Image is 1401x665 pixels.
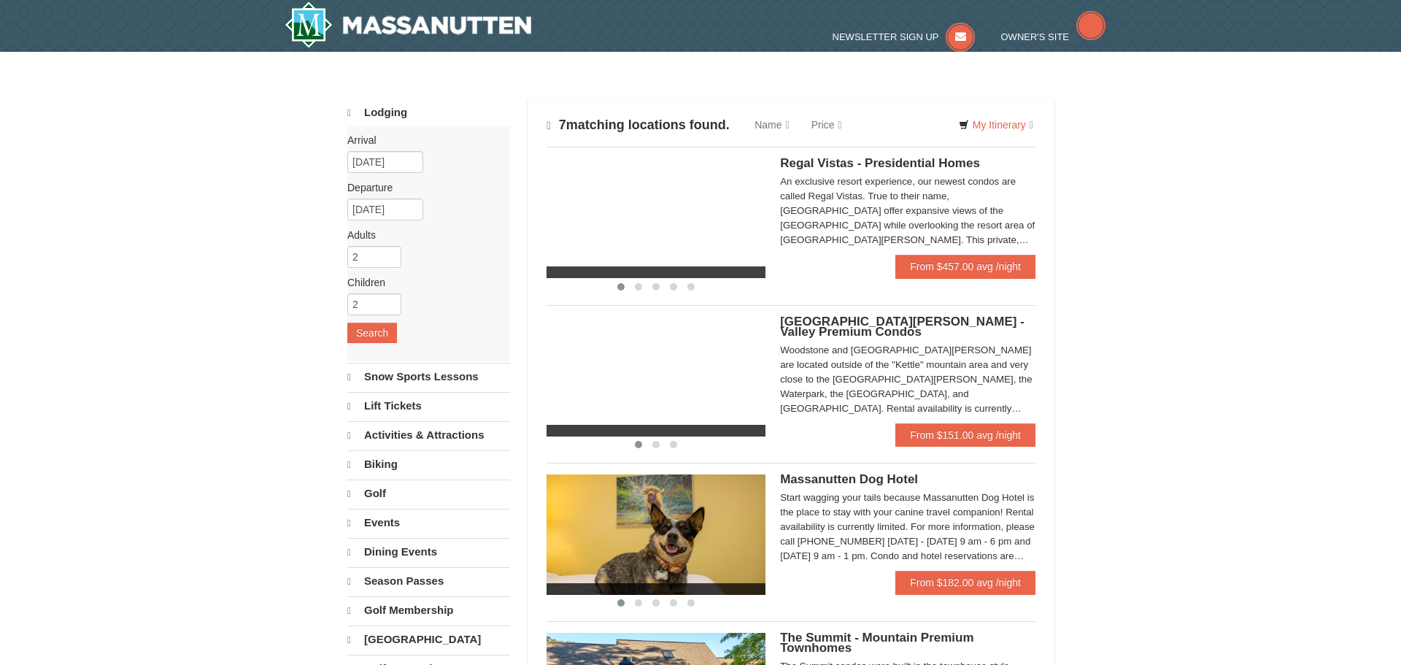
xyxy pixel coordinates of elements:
[347,275,499,290] label: Children
[780,491,1035,564] div: Start wagging your tails because Massanutten Dog Hotel is the place to stay with your canine trav...
[780,472,918,486] span: Massanutten Dog Hotel
[347,538,510,566] a: Dining Events
[833,31,939,42] span: Newsletter Sign Up
[895,423,1035,447] a: From $151.00 avg /night
[949,114,1043,136] a: My Itinerary
[347,626,510,653] a: [GEOGRAPHIC_DATA]
[895,571,1035,594] a: From $182.00 avg /night
[285,1,531,48] img: Massanutten Resort Logo
[780,315,1024,339] span: [GEOGRAPHIC_DATA][PERSON_NAME] - Valley Premium Condos
[347,509,510,537] a: Events
[744,110,800,139] a: Name
[780,156,980,170] span: Regal Vistas - Presidential Homes
[800,110,853,139] a: Price
[347,596,510,624] a: Golf Membership
[780,174,1035,247] div: An exclusive resort experience, our newest condos are called Regal Vistas. True to their name, [G...
[347,180,499,195] label: Departure
[780,343,1035,416] div: Woodstone and [GEOGRAPHIC_DATA][PERSON_NAME] are located outside of the "Kettle" mountain area an...
[347,392,510,420] a: Lift Tickets
[347,421,510,449] a: Activities & Attractions
[347,450,510,478] a: Biking
[347,133,499,147] label: Arrival
[1001,31,1106,42] a: Owner's Site
[347,480,510,507] a: Golf
[895,255,1035,278] a: From $457.00 avg /night
[347,363,510,391] a: Snow Sports Lessons
[780,631,973,655] span: The Summit - Mountain Premium Townhomes
[833,31,976,42] a: Newsletter Sign Up
[347,323,397,343] button: Search
[347,228,499,242] label: Adults
[285,1,531,48] a: Massanutten Resort
[1001,31,1070,42] span: Owner's Site
[347,567,510,595] a: Season Passes
[347,99,510,126] a: Lodging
